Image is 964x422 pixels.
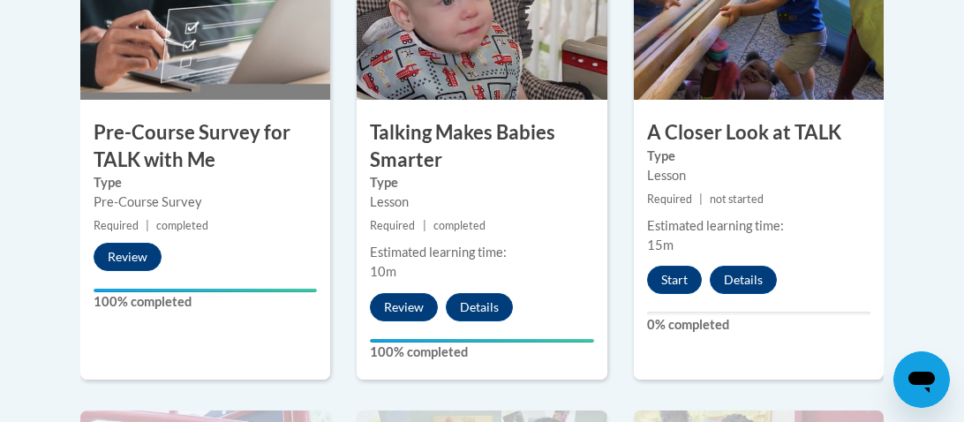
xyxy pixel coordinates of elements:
[94,192,317,212] div: Pre-Course Survey
[647,237,674,252] span: 15m
[370,264,396,279] span: 10m
[370,243,593,262] div: Estimated learning time:
[370,219,415,232] span: Required
[710,266,777,294] button: Details
[357,119,606,174] h3: Talking Makes Babies Smarter
[370,293,438,321] button: Review
[94,292,317,312] label: 100% completed
[647,192,692,206] span: Required
[647,147,870,166] label: Type
[370,192,593,212] div: Lesson
[370,339,593,343] div: Your progress
[446,293,513,321] button: Details
[710,192,764,206] span: not started
[647,216,870,236] div: Estimated learning time:
[647,266,702,294] button: Start
[647,315,870,335] label: 0% completed
[146,219,149,232] span: |
[433,219,486,232] span: completed
[634,119,884,147] h3: A Closer Look at TALK
[94,243,162,271] button: Review
[94,289,317,292] div: Your progress
[423,219,426,232] span: |
[370,173,593,192] label: Type
[94,173,317,192] label: Type
[80,119,330,174] h3: Pre-Course Survey for TALK with Me
[156,219,208,232] span: completed
[370,343,593,362] label: 100% completed
[893,351,950,408] iframe: Botón para iniciar la ventana de mensajería
[94,219,139,232] span: Required
[699,192,703,206] span: |
[647,166,870,185] div: Lesson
